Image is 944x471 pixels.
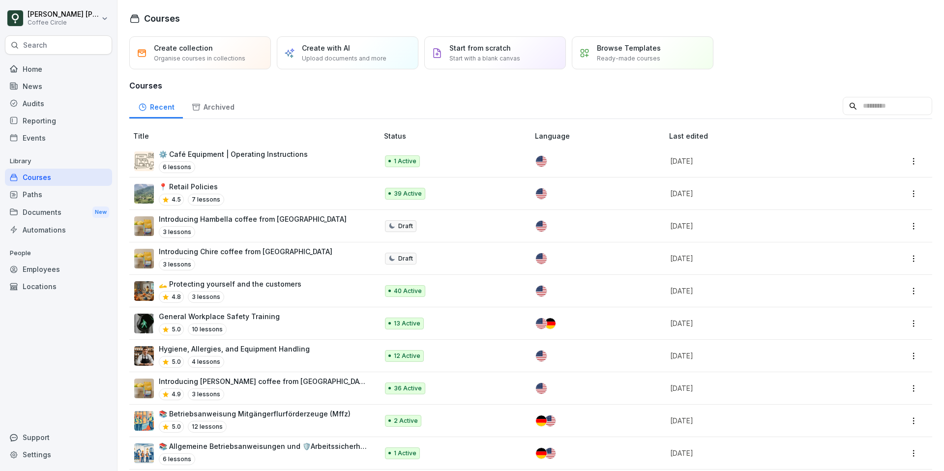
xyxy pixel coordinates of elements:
p: Status [384,131,531,141]
img: us.svg [545,448,556,459]
p: 5.0 [172,325,181,334]
p: 7 lessons [188,194,224,206]
p: Library [5,153,112,169]
p: Ready-made courses [597,54,660,63]
h1: Courses [144,12,180,25]
p: [DATE] [670,221,853,231]
a: Archived [183,93,243,118]
img: w8tq144x4a2iyma52yp79ole.png [134,346,154,366]
a: Locations [5,278,112,295]
p: [DATE] [670,415,853,426]
img: dk7x737xv5i545c4hvlzmvog.png [134,314,154,333]
img: b6bm8nlnb9e4a66i6kerosil.png [134,281,154,301]
p: 4.9 [172,390,181,399]
p: [PERSON_NAME] [PERSON_NAME] [28,10,99,19]
img: de.svg [536,415,547,426]
p: 40 Active [394,287,422,295]
p: 36 Active [394,384,422,393]
a: Employees [5,261,112,278]
p: 6 lessons [159,453,195,465]
p: 📚 Betriebsanweisung Mitgängerflurförderzeuge (Mffz) [159,409,351,419]
div: New [92,206,109,218]
img: us.svg [545,415,556,426]
img: us.svg [536,188,547,199]
img: dgqjoierlop7afwbaof655oy.png [134,379,154,398]
a: Settings [5,446,112,463]
p: [DATE] [670,351,853,361]
p: Draft [398,222,413,231]
p: ⚙️ Café Equipment | Operating Instructions [159,149,308,159]
div: Support [5,429,112,446]
img: us.svg [536,286,547,296]
p: 🫴 Protecting yourself and the customers [159,279,301,289]
a: Paths [5,186,112,203]
p: Introducing Hambella coffee from [GEOGRAPHIC_DATA] [159,214,347,224]
a: Reporting [5,112,112,129]
p: 6 lessons [159,161,195,173]
p: Hygiene, Allergies, and Equipment Handling [159,344,310,354]
a: Home [5,60,112,78]
p: 5.0 [172,357,181,366]
p: 5.0 [172,422,181,431]
p: Upload documents and more [302,54,386,63]
img: de.svg [545,318,556,329]
img: us.svg [536,318,547,329]
a: Courses [5,169,112,186]
p: 3 lessons [159,259,195,270]
p: [DATE] [670,156,853,166]
p: 2 Active [394,416,418,425]
div: Documents [5,203,112,221]
p: 4.8 [172,293,181,301]
p: [DATE] [670,318,853,328]
img: us.svg [536,351,547,361]
p: Browse Templates [597,43,661,53]
p: Language [535,131,665,141]
img: dgqjoierlop7afwbaof655oy.png [134,249,154,268]
img: h0queujannmuqzdi3tpb82py.png [134,411,154,431]
div: Recent [129,93,183,118]
a: Automations [5,221,112,238]
p: [DATE] [670,383,853,393]
p: Introducing [PERSON_NAME] coffee from [GEOGRAPHIC_DATA] [159,376,368,386]
img: us.svg [536,156,547,167]
p: 10 lessons [188,324,227,335]
p: 3 lessons [188,388,224,400]
p: [DATE] [670,448,853,458]
p: 4 lessons [188,356,224,368]
p: 13 Active [394,319,420,328]
p: General Workplace Safety Training [159,311,280,322]
p: Title [133,131,380,141]
p: Create with AI [302,43,350,53]
div: Audits [5,95,112,112]
p: 3 lessons [159,226,195,238]
p: Coffee Circle [28,19,99,26]
img: jfobpqgryogqx46mk1a46xi0.png [134,151,154,171]
p: 📍 Retail Policies [159,181,224,192]
img: us.svg [536,253,547,264]
p: 39 Active [394,189,422,198]
h3: Courses [129,80,932,91]
p: Draft [398,254,413,263]
p: Introducing Chire coffee from [GEOGRAPHIC_DATA] [159,246,332,257]
p: 3 lessons [188,291,224,303]
p: [DATE] [670,253,853,264]
p: [DATE] [670,286,853,296]
p: Organise courses in collections [154,54,245,63]
a: DocumentsNew [5,203,112,221]
a: News [5,78,112,95]
p: 1 Active [394,449,416,458]
p: Start with a blank canvas [449,54,520,63]
a: Events [5,129,112,147]
p: People [5,245,112,261]
img: r4iv508g6r12c0i8kqe8gadw.png [134,184,154,204]
img: us.svg [536,221,547,232]
p: Search [23,40,47,50]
